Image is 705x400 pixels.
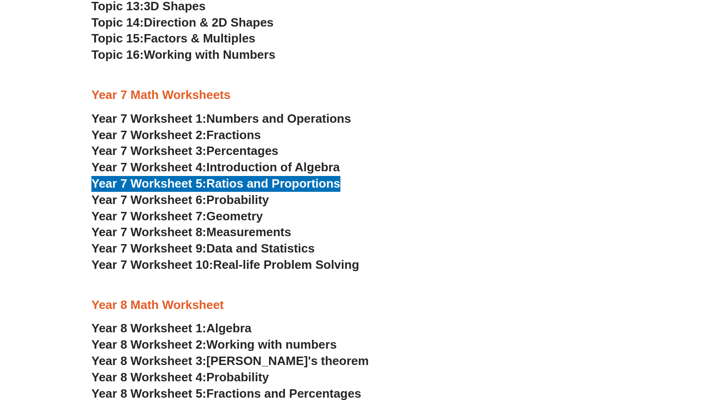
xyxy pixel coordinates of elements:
[91,15,274,29] a: Topic 14:Direction & 2D Shapes
[91,112,351,126] a: Year 7 Worksheet 1:Numbers and Operations
[207,193,269,207] span: Probability
[91,176,340,190] a: Year 7 Worksheet 5:Ratios and Proportions
[91,128,261,142] a: Year 7 Worksheet 2:Fractions
[213,258,359,272] span: Real-life Problem Solving
[91,31,256,45] a: Topic 15:Factors & Multiples
[91,144,278,158] a: Year 7 Worksheet 3:Percentages
[91,321,251,335] a: Year 8 Worksheet 1:Algebra
[207,241,315,255] span: Data and Statistics
[91,209,207,223] span: Year 7 Worksheet 7:
[207,176,340,190] span: Ratios and Proportions
[207,370,269,384] span: Probability
[207,144,279,158] span: Percentages
[91,193,207,207] span: Year 7 Worksheet 6:
[91,337,337,351] a: Year 8 Worksheet 2:Working with numbers
[91,112,207,126] span: Year 7 Worksheet 1:
[91,370,207,384] span: Year 8 Worksheet 4:
[207,128,261,142] span: Fractions
[91,31,144,45] span: Topic 15:
[91,241,315,255] a: Year 7 Worksheet 9:Data and Statistics
[91,258,213,272] span: Year 7 Worksheet 10:
[91,370,269,384] a: Year 8 Worksheet 4:Probability
[207,160,340,174] span: Introduction of Algebra
[207,337,337,351] span: Working with numbers
[91,160,207,174] span: Year 7 Worksheet 4:
[91,258,359,272] a: Year 7 Worksheet 10:Real-life Problem Solving
[207,321,252,335] span: Algebra
[91,176,207,190] span: Year 7 Worksheet 5:
[91,297,614,313] h3: Year 8 Math Worksheet
[144,48,275,62] span: Working with Numbers
[207,209,263,223] span: Geometry
[207,225,291,239] span: Measurements
[91,225,207,239] span: Year 7 Worksheet 8:
[91,354,207,368] span: Year 8 Worksheet 3:
[91,225,291,239] a: Year 7 Worksheet 8:Measurements
[207,354,369,368] span: [PERSON_NAME]'s theorem
[91,193,269,207] a: Year 7 Worksheet 6:Probability
[91,48,276,62] a: Topic 16:Working with Numbers
[91,144,207,158] span: Year 7 Worksheet 3:
[91,128,207,142] span: Year 7 Worksheet 2:
[91,241,207,255] span: Year 7 Worksheet 9:
[91,354,369,368] a: Year 8 Worksheet 3:[PERSON_NAME]'s theorem
[91,87,614,103] h3: Year 7 Math Worksheets
[144,15,274,29] span: Direction & 2D Shapes
[91,209,263,223] a: Year 7 Worksheet 7:Geometry
[91,337,207,351] span: Year 8 Worksheet 2:
[545,295,705,400] iframe: Chat Widget
[144,31,256,45] span: Factors & Multiples
[91,15,144,29] span: Topic 14:
[91,160,340,174] a: Year 7 Worksheet 4:Introduction of Algebra
[91,321,207,335] span: Year 8 Worksheet 1:
[207,112,351,126] span: Numbers and Operations
[91,48,144,62] span: Topic 16:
